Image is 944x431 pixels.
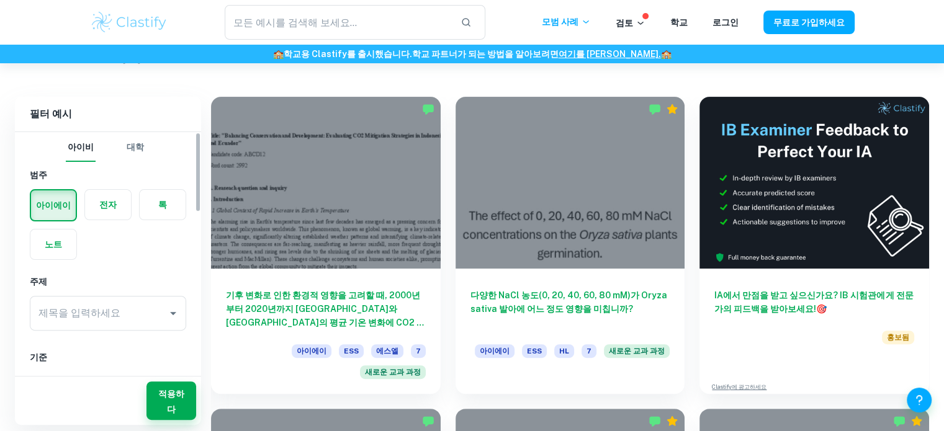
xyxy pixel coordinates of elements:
font: 에서 만점을 받고 싶으신가요 [723,290,833,300]
font: 7 [587,347,591,355]
font: 🏫 [273,49,284,59]
img: 클라스티파이 로고 [90,10,169,35]
font: 새로운 교과 과정 [609,347,665,355]
input: 모든 예시를 검색해 보세요... [225,5,451,40]
font: HL [559,347,569,355]
img: 두드러진 [649,103,661,115]
button: 전자 [85,190,131,220]
font: 기준 [30,352,47,362]
img: 두드러진 [422,103,434,115]
font: 기후 변화로 인한 환경적 영향을 고려할 때, 2000년부터 2020년까지 [GEOGRAPHIC_DATA]와 [GEOGRAPHIC_DATA]의 평균 기온 변화에 CO2 배출량이... [226,290,425,341]
a: 로그인 [712,17,739,27]
font: ESS [527,347,542,355]
a: 여기를 [PERSON_NAME]. [559,49,661,59]
button: 도움말 및 피드백 [907,388,932,412]
font: ESS [344,347,359,355]
a: 다양한 NaCl 농도(0, 20, 40, 60, 80 mM)가 Oryza sativa 발아에 어느 정도 영향을 미칩니까?아이에이ESSHL72026년 5월 세션부터 ESS IA... [456,97,685,394]
font: 주제 [30,277,47,287]
font: 학교 파트너가 되는 방법을 알아보려면 [412,49,559,59]
img: 두드러진 [422,415,434,427]
img: 두드러진 [649,415,661,427]
button: 열려 있는 [164,304,182,322]
div: 프리미엄 [910,415,923,427]
a: IA에서 만점을 받고 싶으신가요? IB 시험관에게 전문가의 피드백을 받아보세요!홍보됨Clastify에 광고하세요 [699,97,929,394]
font: 홍보됨 [887,333,909,342]
div: 2026년 5월 세션부터 ESS IA 요건이 변경되었습니다. 새로운 IA의 모습을 보여드리기 위해 이 예시를 만들었습니다. 영감이나 아이디어를 얻기 위해 이전 ESS IA 예... [604,344,670,365]
font: 에스엘 [376,347,398,355]
font: Clastify에 광고하세요 [712,383,766,390]
font: 아이비 [68,142,94,152]
div: 2026년 5월 세션부터 ESS IA 요건이 변경되었습니다. 새로운 IA의 모습을 보여드리기 위해 이 예시를 만들었습니다. 영감이나 아이디어를 얻기 위해 이전 ESS IA 예... [360,365,426,379]
div: 프리미엄 [666,103,678,115]
font: 🎯 [816,304,827,314]
button: 무료로 가입하세요 [763,11,855,33]
font: IA [714,290,723,300]
font: 새로운 교과 과정 [365,368,421,376]
font: 7 [416,347,421,355]
div: 프리미엄 [666,415,678,427]
a: 기후 변화로 인한 환경적 영향을 고려할 때, 2000년부터 2020년까지 [GEOGRAPHIC_DATA]와 [GEOGRAPHIC_DATA]의 평균 기온 변화에 CO2 배출량이... [211,97,441,394]
font: 🏫 [661,49,672,59]
font: 무료로 가입하세요 [773,18,845,28]
font: 필터 예시 [30,108,72,120]
a: Clastify에 광고하세요 [712,383,766,391]
button: 노트 [30,229,76,259]
font: 검토 [616,18,633,28]
div: 필터 유형 선택 [66,132,150,162]
button: 톡 [140,190,186,220]
img: 두드러진 [893,415,906,427]
font: 대학 [127,142,144,152]
a: 학교 [670,17,688,27]
font: 아이에이 [297,347,326,355]
button: 적용하다 [146,381,196,420]
button: 아이에이 [31,190,76,220]
font: 아이에이 [480,347,510,355]
font: 적용하다 [158,388,184,414]
font: 학교용 Clastify를 출시했습니다. [284,49,412,59]
font: 다양한 NaCl 농도(0, 20, 40, 60, 80 mM)가 Oryza sativa 발아에 어느 정도 영향을 미칩니까? [470,290,667,314]
font: 범주 [30,170,47,180]
font: 모범 사례 [542,17,578,27]
img: 썸네일 [699,97,929,269]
